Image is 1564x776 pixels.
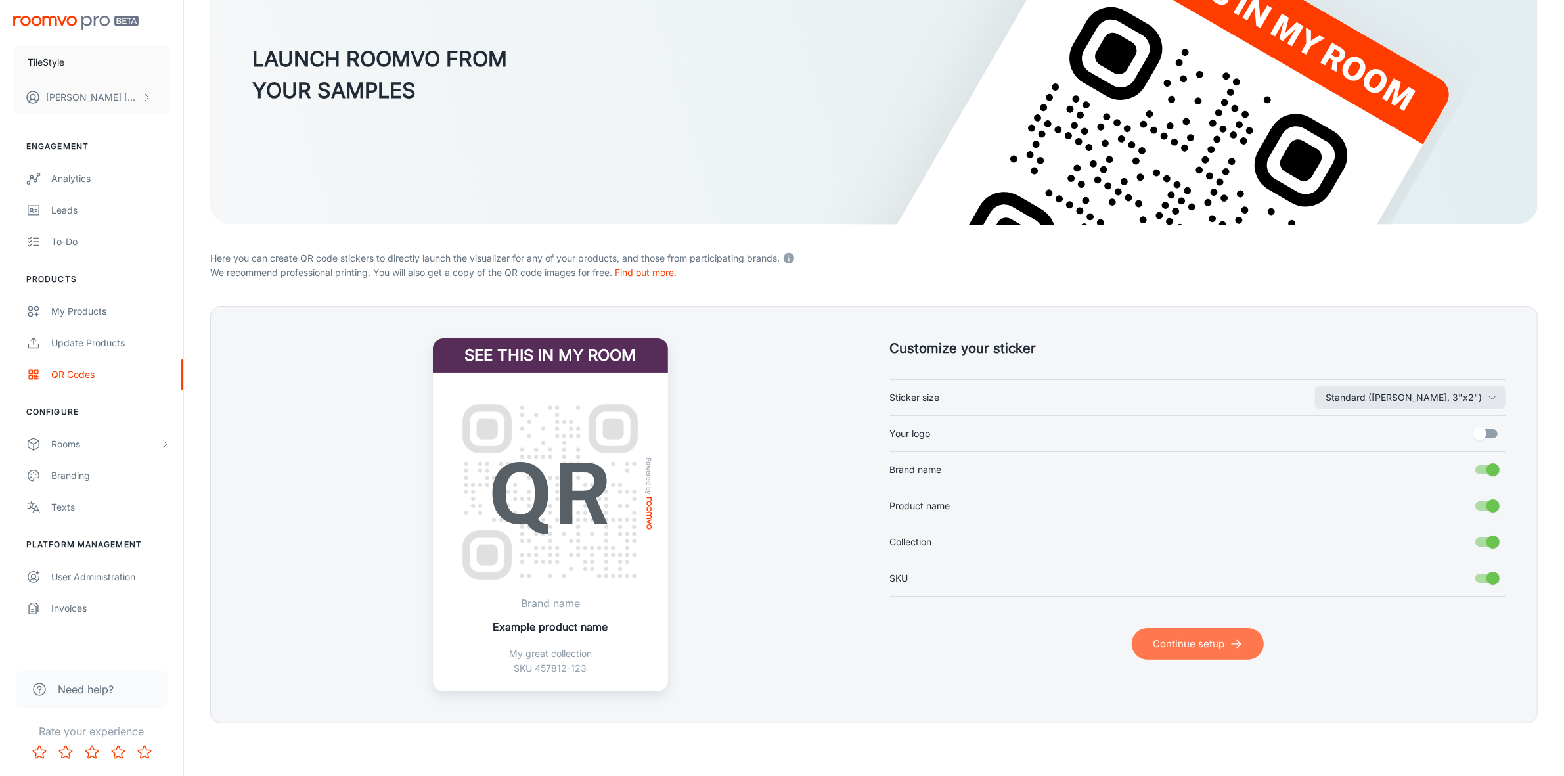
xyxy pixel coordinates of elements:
div: Texts [51,500,170,514]
span: Sticker size [890,390,940,405]
p: Here you can create QR code stickers to directly launch the visualizer for any of your products, ... [210,248,1538,265]
span: Need help? [58,681,114,697]
div: To-do [51,235,170,249]
p: Example product name [493,619,608,635]
div: Analytics [51,171,170,186]
a: Find out more. [615,267,677,278]
div: Update Products [51,336,170,350]
button: Sticker size [1315,386,1506,409]
div: My Products [51,304,170,319]
div: Invoices [51,601,170,616]
p: We recommend professional printing. You will also get a copy of the QR code images for free. [210,265,1538,280]
img: Roomvo PRO Beta [13,16,139,30]
p: TileStyle [28,55,64,70]
button: Rate 2 star [53,739,79,765]
button: Rate 1 star [26,739,53,765]
button: Continue setup [1132,628,1264,660]
span: Collection [890,535,932,549]
button: Rate 5 star [131,739,158,765]
p: My great collection [493,647,608,661]
div: Branding [51,468,170,483]
span: Powered by [642,457,656,495]
button: Rate 4 star [105,739,131,765]
button: [PERSON_NAME] [PERSON_NAME] [13,80,170,114]
span: Your logo [890,426,931,441]
p: [PERSON_NAME] [PERSON_NAME] [46,90,139,104]
button: Rate 3 star [79,739,105,765]
span: Product name [890,499,950,513]
span: SKU [890,571,908,585]
button: TileStyle [13,45,170,80]
img: QR Code Example [449,390,652,594]
h3: LAUNCH ROOMVO FROM YOUR SAMPLES [252,43,507,106]
div: Leads [51,203,170,217]
p: Brand name [493,595,608,611]
p: SKU 457812-123 [493,661,608,675]
div: QR Codes [51,367,170,382]
h4: See this in my room [433,338,668,373]
img: roomvo [646,497,652,530]
p: Rate your experience [11,723,173,739]
div: Rooms [51,437,160,451]
div: User Administration [51,570,170,584]
span: Brand name [890,463,942,477]
h5: Customize your sticker [890,338,1506,358]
